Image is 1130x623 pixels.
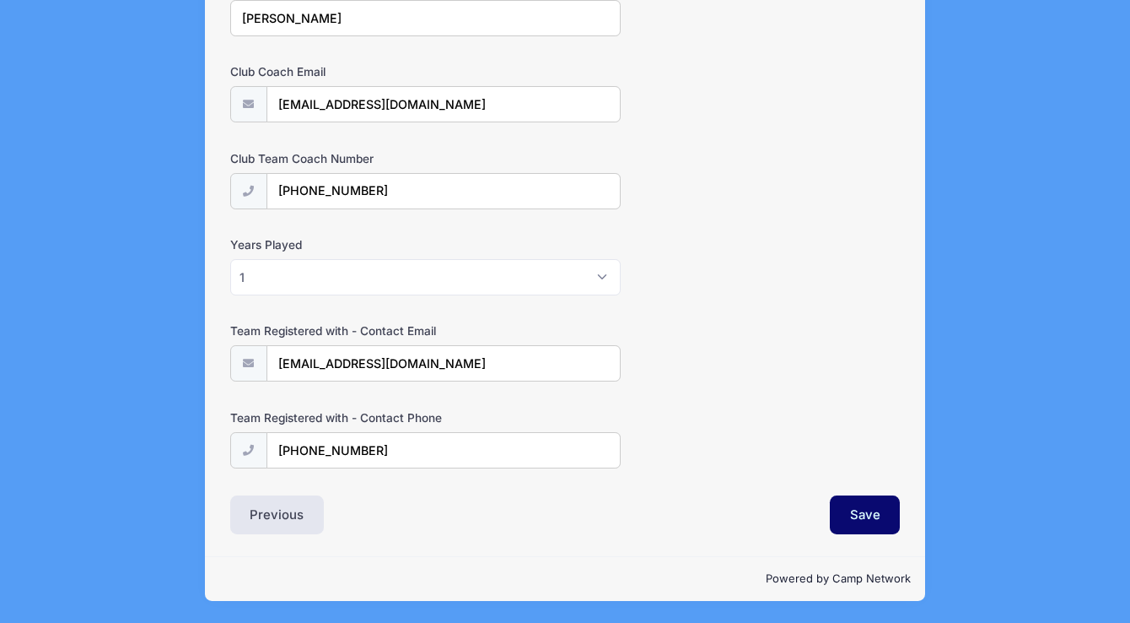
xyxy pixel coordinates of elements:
label: Team Registered with - Contact Phone [230,409,454,426]
p: Powered by Camp Network [219,571,912,588]
button: Save [830,496,901,534]
input: (xxx) xxx-xxxx [266,432,621,469]
input: email@email.com [266,86,621,122]
input: (xxx) xxx-xxxx [266,173,621,209]
label: Club Coach Email [230,63,454,80]
label: Club Team Coach Number [230,150,454,167]
button: Previous [230,496,325,534]
label: Team Registered with - Contact Email [230,322,454,339]
label: Years Played [230,236,454,253]
input: email@email.com [266,345,621,382]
